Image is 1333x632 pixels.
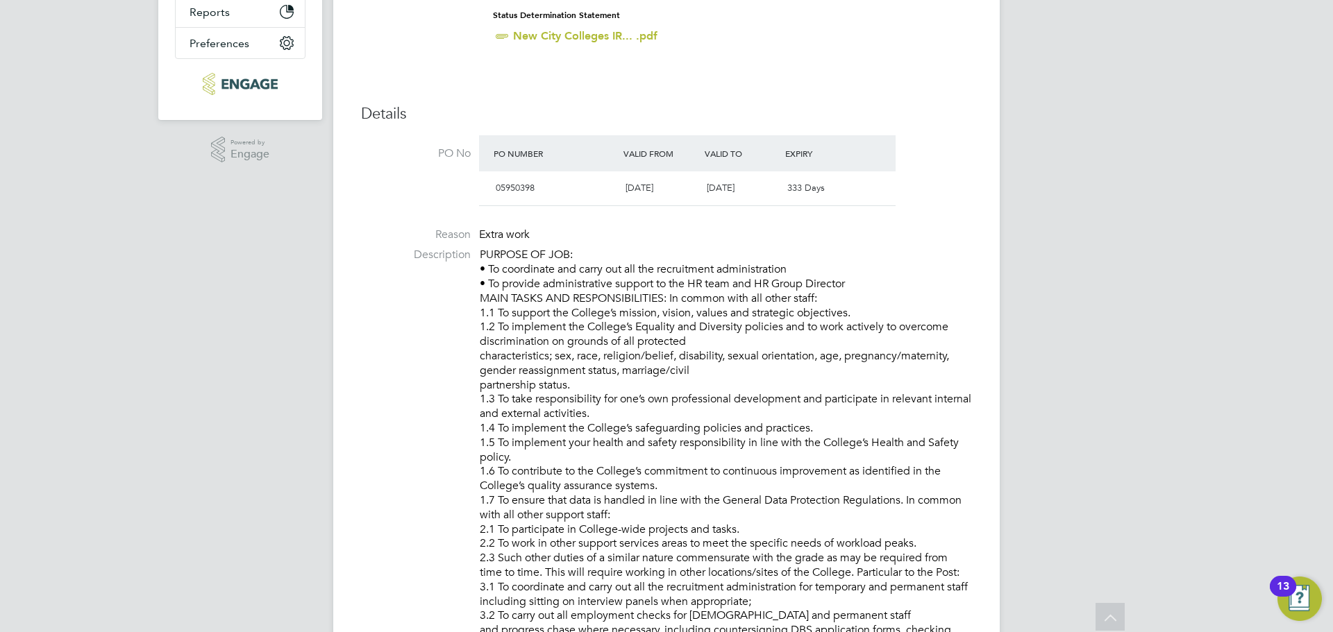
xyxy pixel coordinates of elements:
strong: Status Determination Statement [493,10,620,20]
a: Go to home page [175,73,305,95]
button: Preferences [176,28,305,58]
label: Reason [361,228,471,242]
label: Description [361,248,471,262]
a: New City Colleges IR... .pdf [513,29,657,42]
span: Extra work [479,228,530,241]
div: 13 [1277,586,1289,604]
img: xede-logo-retina.png [203,73,277,95]
span: 333 Days [787,182,825,194]
span: Preferences [190,37,249,50]
label: PO No [361,146,471,161]
div: Expiry [782,141,863,166]
h3: Details [361,104,972,124]
div: PO Number [490,141,620,166]
span: Engage [230,148,269,160]
span: [DATE] [626,182,653,194]
span: Reports [190,6,230,19]
span: Powered by [230,137,269,148]
button: Open Resource Center, 13 new notifications [1277,577,1322,621]
span: [DATE] [707,182,735,194]
div: Valid To [701,141,782,166]
div: Valid From [620,141,701,166]
a: Powered byEngage [211,137,270,163]
span: 05950398 [496,182,535,194]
